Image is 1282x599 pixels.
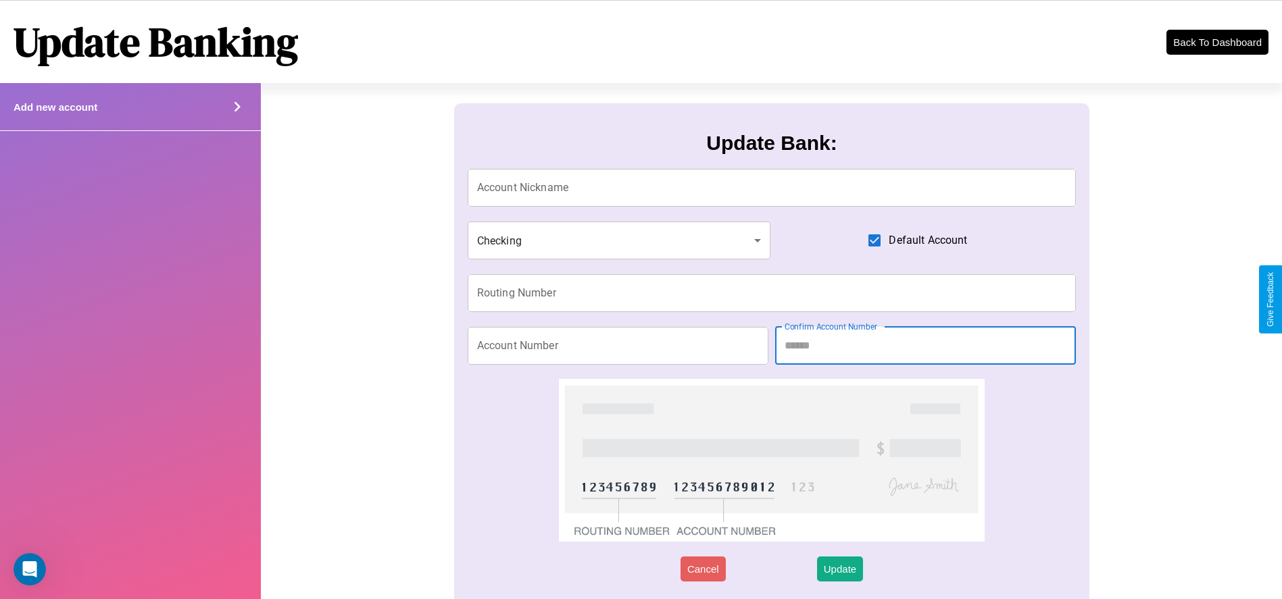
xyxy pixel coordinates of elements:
[14,553,46,585] iframe: Intercom live chat
[889,232,967,249] span: Default Account
[559,379,985,542] img: check
[817,556,863,581] button: Update
[14,14,298,70] h1: Update Banking
[706,132,837,155] h3: Update Bank:
[1266,272,1275,327] div: Give Feedback
[1166,30,1268,55] button: Back To Dashboard
[785,321,877,332] label: Confirm Account Number
[14,101,97,113] h4: Add new account
[468,222,770,259] div: Checking
[681,556,726,581] button: Cancel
